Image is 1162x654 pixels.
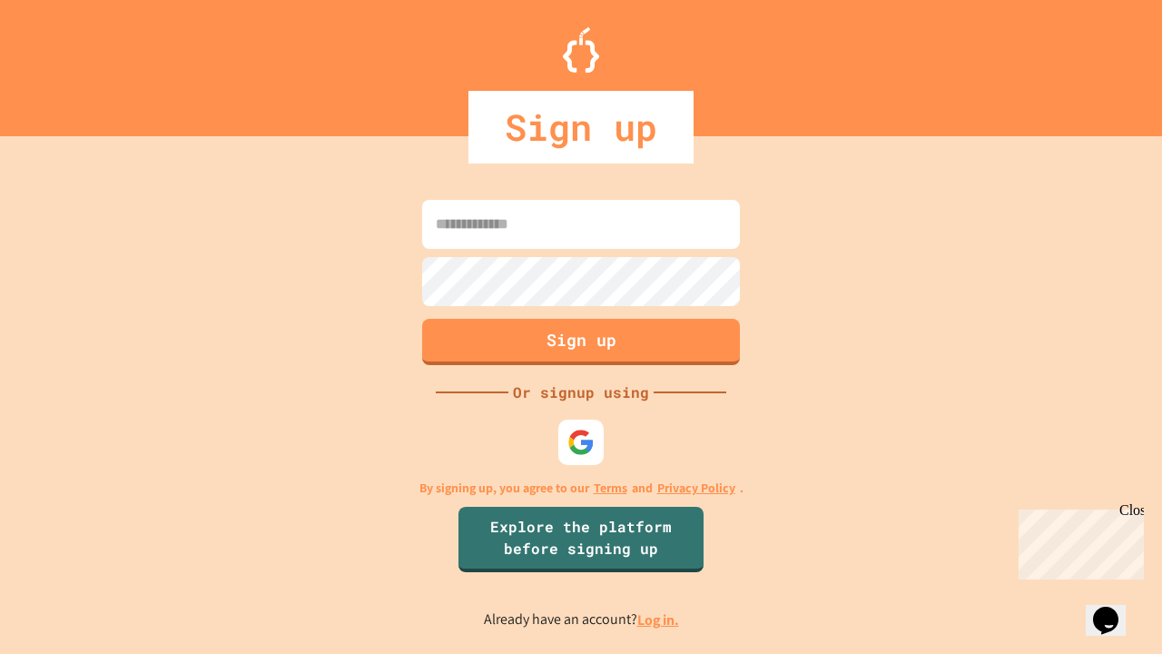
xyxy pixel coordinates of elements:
[419,479,743,498] p: By signing up, you agree to our and .
[468,91,694,163] div: Sign up
[637,610,679,629] a: Log in.
[563,27,599,73] img: Logo.svg
[458,507,704,572] a: Explore the platform before signing up
[1011,502,1144,580] iframe: chat widget
[7,7,125,115] div: Chat with us now!Close
[567,429,595,456] img: google-icon.svg
[1086,581,1144,636] iframe: chat widget
[484,609,679,631] p: Already have an account?
[594,479,627,498] a: Terms
[508,381,654,403] div: Or signup using
[657,479,735,498] a: Privacy Policy
[422,319,740,365] button: Sign up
